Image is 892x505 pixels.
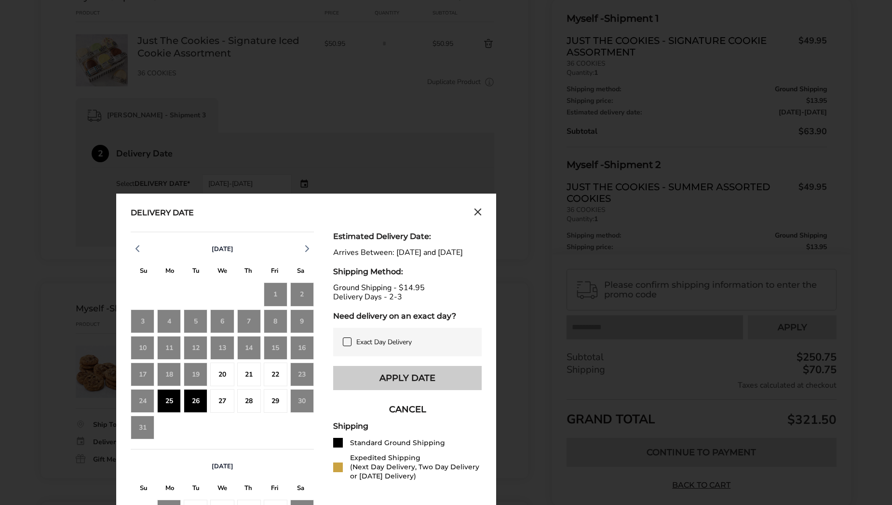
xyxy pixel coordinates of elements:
[333,397,482,421] button: CANCEL
[131,482,157,497] div: S
[333,283,482,302] div: Ground Shipping - $14.95 Delivery Days - 2-3
[333,248,482,257] div: Arrives Between: [DATE] and [DATE]
[350,438,445,448] div: Standard Ground Shipping
[209,482,235,497] div: W
[212,245,233,253] span: [DATE]
[261,265,287,280] div: F
[208,245,237,253] button: [DATE]
[261,482,287,497] div: F
[157,482,183,497] div: M
[212,462,233,471] span: [DATE]
[157,265,183,280] div: M
[131,265,157,280] div: S
[333,311,482,321] div: Need delivery on an exact day?
[350,453,482,481] div: Expedited Shipping (Next Day Delivery, Two Day Delivery or [DATE] Delivery)
[183,482,209,497] div: T
[235,265,261,280] div: T
[209,265,235,280] div: W
[356,337,412,347] span: Exact Day Delivery
[288,482,314,497] div: S
[183,265,209,280] div: T
[288,265,314,280] div: S
[474,208,482,219] button: Close calendar
[333,232,482,241] div: Estimated Delivery Date:
[333,421,482,431] div: Shipping
[131,208,194,219] div: Delivery Date
[333,366,482,390] button: Apply Date
[208,462,237,471] button: [DATE]
[235,482,261,497] div: T
[333,267,482,276] div: Shipping Method:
